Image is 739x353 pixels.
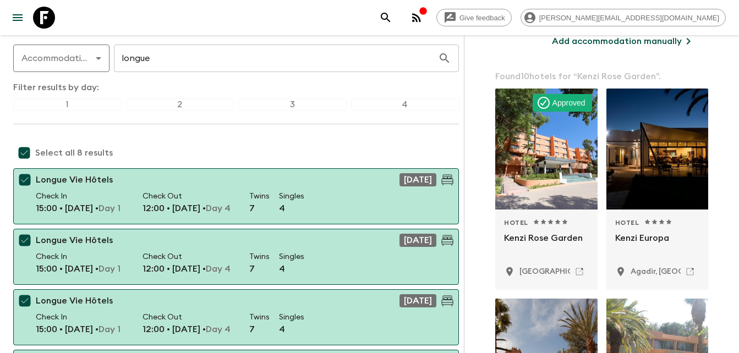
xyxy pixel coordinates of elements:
[36,234,113,247] p: Longue Vie Hôtels
[552,35,682,48] p: Add accommodation manually
[279,262,295,275] p: 4
[495,89,598,209] div: Photo of Kenzi Rose Garden
[126,98,234,111] div: 2
[98,325,121,334] span: Day 1
[143,191,236,202] p: Check Out
[249,262,266,275] p: 7
[539,30,708,52] button: Add accommodation manually
[7,7,29,29] button: menu
[552,97,585,108] p: Approved
[13,168,459,224] button: Longue Vie Hôtels[DATE]Check In15:00 • [DATE] •Day 1Check Out12:00 • [DATE] •Day 4Twins7Singles4
[615,218,639,227] span: Hotel
[114,43,438,74] input: e.g. "tree house"
[399,234,436,247] div: [DATE]
[143,323,236,336] p: 12:00 • [DATE] •
[606,89,709,209] div: Photo of Kenzi Europa
[495,70,708,83] p: Found 10 hotels for “ Kenzi Rose Garden ”.
[279,312,295,323] p: Singles
[519,266,686,277] p: Marrakesh, Morocco
[35,146,113,159] p: Select all 8 results
[143,251,236,262] p: Check Out
[14,43,109,74] div: Accommodation
[249,312,266,323] p: Twins
[504,218,528,227] span: Hotel
[36,262,129,275] p: 15:00 • [DATE] •
[238,98,347,111] div: 3
[279,202,295,215] p: 4
[504,231,589,258] p: Kenzi Rose Garden
[143,202,236,215] p: 12:00 • [DATE] •
[36,251,129,262] p: Check In
[249,191,266,202] p: Twins
[36,173,113,186] p: Longue Vie Hôtels
[13,81,459,94] p: Filter results by day:
[351,98,459,111] div: 4
[521,9,726,26] div: [PERSON_NAME][EMAIL_ADDRESS][DOMAIN_NAME]
[206,264,231,273] span: Day 4
[36,191,129,202] p: Check In
[533,14,725,22] span: [PERSON_NAME][EMAIL_ADDRESS][DOMAIN_NAME]
[436,9,512,26] a: Give feedback
[143,262,236,275] p: 12:00 • [DATE] •
[279,251,295,262] p: Singles
[399,294,436,307] div: [DATE]
[36,323,129,336] p: 15:00 • [DATE] •
[36,294,113,307] p: Longue Vie Hôtels
[98,264,121,273] span: Day 1
[13,229,459,285] button: Longue Vie Hôtels[DATE]Check In15:00 • [DATE] •Day 1Check Out12:00 • [DATE] •Day 4Twins7Singles4
[13,289,459,345] button: Longue Vie Hôtels[DATE]Check In15:00 • [DATE] •Day 1Check Out12:00 • [DATE] •Day 4Twins7Singles4
[36,312,129,323] p: Check In
[399,173,436,186] div: [DATE]
[36,202,129,215] p: 15:00 • [DATE] •
[615,231,700,258] p: Kenzi Europa
[279,191,295,202] p: Singles
[249,202,266,215] p: 7
[143,312,236,323] p: Check Out
[206,325,231,334] span: Day 4
[375,7,397,29] button: search adventures
[249,251,266,262] p: Twins
[453,14,511,22] span: Give feedback
[249,323,266,336] p: 7
[98,204,121,213] span: Day 1
[206,204,231,213] span: Day 4
[279,323,295,336] p: 4
[13,98,122,111] div: 1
